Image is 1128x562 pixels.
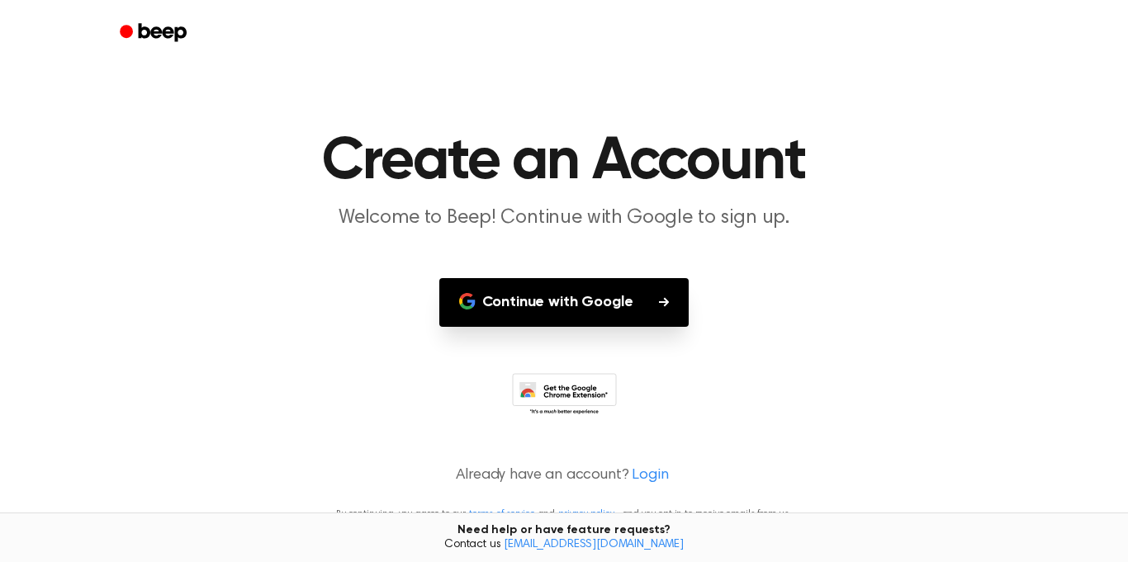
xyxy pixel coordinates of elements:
a: Login [632,465,668,487]
p: By continuing, you agree to our and , and you opt in to receive emails from us. [20,507,1108,522]
a: [EMAIL_ADDRESS][DOMAIN_NAME] [504,539,684,550]
a: privacy policy [558,509,614,519]
p: Already have an account? [20,465,1108,487]
a: Beep [108,17,201,50]
p: Welcome to Beep! Continue with Google to sign up. [247,205,881,232]
button: Continue with Google [439,278,690,327]
a: terms of service [469,509,534,519]
span: Contact us [10,538,1118,553]
h1: Create an Account [141,132,987,191]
